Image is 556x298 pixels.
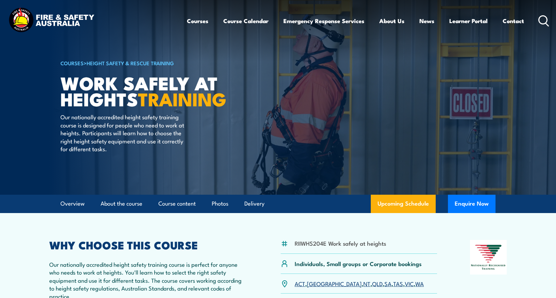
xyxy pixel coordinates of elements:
a: Emergency Response Services [283,12,364,30]
a: Courses [187,12,208,30]
a: Upcoming Schedule [371,195,436,213]
a: WA [415,279,424,287]
a: TAS [393,279,403,287]
a: SA [384,279,392,287]
a: [GEOGRAPHIC_DATA] [307,279,362,287]
a: About Us [379,12,404,30]
a: ACT [295,279,305,287]
li: RIIWHS204E Work safely at heights [295,239,386,247]
a: Overview [60,195,85,213]
h6: > [60,59,228,67]
a: Course Calendar [223,12,268,30]
a: VIC [405,279,414,287]
p: Individuals, Small groups or Corporate bookings [295,260,422,267]
a: News [419,12,434,30]
a: QLD [372,279,383,287]
p: Our nationally accredited height safety training course is designed for people who need to work a... [60,113,185,153]
h2: WHY CHOOSE THIS COURSE [49,240,248,249]
a: COURSES [60,59,84,67]
strong: TRAINING [138,84,226,112]
a: Contact [503,12,524,30]
a: NT [363,279,370,287]
h1: Work Safely at Heights [60,75,228,106]
a: Learner Portal [449,12,488,30]
a: Course content [158,195,196,213]
button: Enquire Now [448,195,496,213]
img: Nationally Recognised Training logo. [470,240,507,275]
a: Height Safety & Rescue Training [87,59,174,67]
a: Photos [212,195,228,213]
p: , , , , , , , [295,280,424,287]
a: Delivery [244,195,264,213]
a: About the course [101,195,142,213]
